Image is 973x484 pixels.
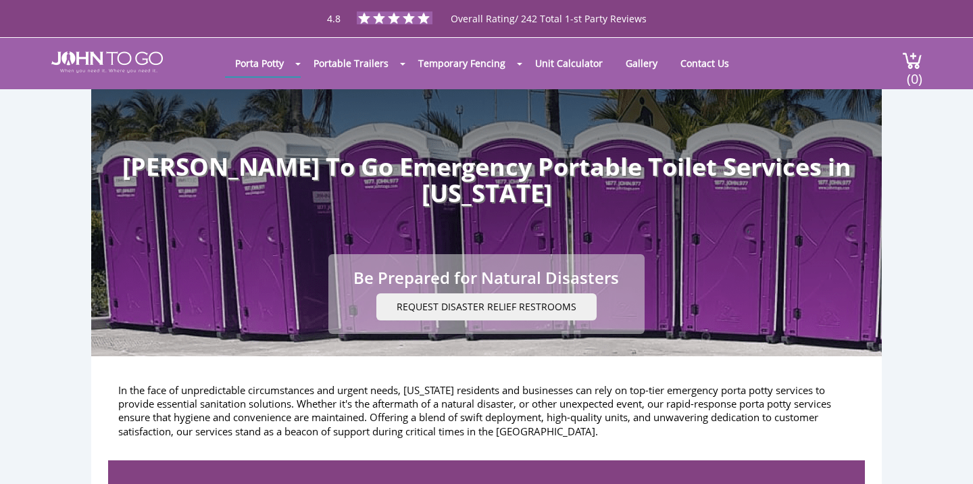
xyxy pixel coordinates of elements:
[670,50,739,76] a: Contact Us
[51,51,163,73] img: JOHN to go
[408,50,516,76] a: Temporary Fencing
[906,59,922,88] span: (0)
[616,50,668,76] a: Gallery
[225,50,294,76] a: Porta Potty
[118,383,855,439] p: In the face of unpredictable circumstances and urgent needs, [US_STATE] residents and businesses ...
[303,50,399,76] a: Portable Trailers
[327,12,341,25] span: 4.8
[919,430,973,484] button: Live Chat
[376,300,597,313] a: Request Disaster Relief Restrooms
[902,51,922,70] img: cart a
[525,50,613,76] a: Unit Calculator
[376,293,597,320] button: Request Disaster Relief Restrooms
[101,103,872,207] h1: [PERSON_NAME] To Go Emergency Portable Toilet Services in [US_STATE]
[451,12,647,52] span: Overall Rating/ 242 Total 1-st Party Reviews
[342,269,630,287] h2: Be Prepared for Natural Disasters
